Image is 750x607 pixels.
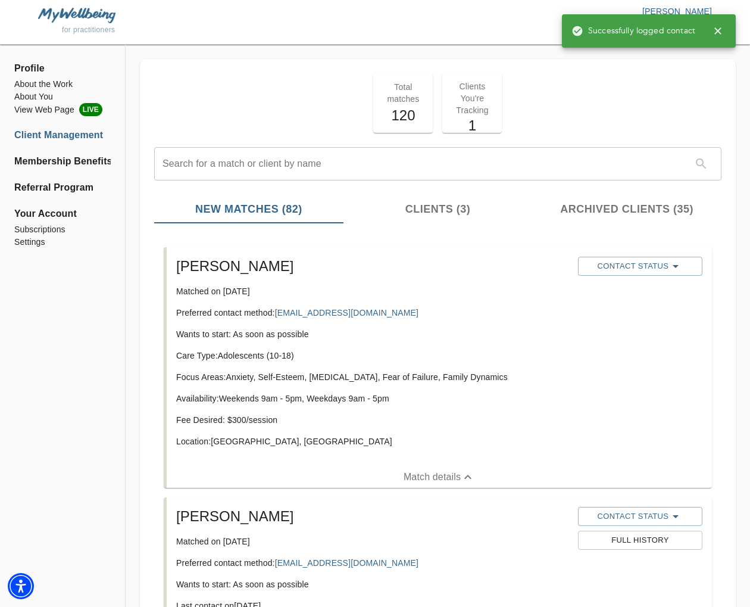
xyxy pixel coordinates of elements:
[38,8,115,23] img: MyWellbeing
[449,80,495,116] p: Clients You're Tracking
[161,201,336,217] span: New Matches (82)
[176,507,568,526] h5: [PERSON_NAME]
[14,207,111,221] span: Your Account
[8,573,34,599] div: Accessibility Menu
[62,26,115,34] span: for practitioners
[176,557,568,569] p: Preferred contact method:
[539,201,714,217] span: Archived Clients (35)
[176,328,568,340] p: Wants to start: As soon as possible
[14,61,111,76] span: Profile
[14,91,111,103] a: About You
[167,466,712,488] button: Match details
[578,531,702,550] button: Full History
[584,509,696,524] span: Contact Status
[176,414,568,426] p: Fee Desired: $ 300 /session
[380,81,426,105] p: Total matches
[176,285,568,297] p: Matched on [DATE]
[176,257,568,276] h5: [PERSON_NAME]
[351,201,526,217] span: Clients (3)
[79,103,102,116] span: LIVE
[14,128,111,142] a: Client Management
[404,470,461,484] p: Match details
[14,180,111,195] a: Referral Program
[380,106,426,125] h5: 120
[176,350,568,362] p: Care Type: Adolescents (10-18)
[176,536,568,547] p: Matched on [DATE]
[176,371,568,383] p: Focus Areas: Anxiety, Self-Esteem, [MEDICAL_DATA], Fear of Failure, Family Dynamics
[275,558,418,568] a: [EMAIL_ADDRESS][DOMAIN_NAME]
[14,78,111,91] a: About the Work
[375,5,712,17] p: [PERSON_NAME]
[578,507,702,526] button: Contact Status
[14,236,111,248] a: Settings
[449,116,495,135] h5: 1
[14,223,111,236] a: Subscriptions
[584,259,696,273] span: Contact Status
[14,154,111,169] a: Membership Benefits
[176,307,568,319] p: Preferred contact method:
[275,308,418,317] a: [EMAIL_ADDRESS][DOMAIN_NAME]
[14,103,111,116] a: View Web PageLIVE
[176,578,568,590] p: Wants to start: As soon as possible
[578,257,702,276] button: Contact Status
[14,103,111,116] li: View Web Page
[571,25,695,37] span: Successfully logged contact
[176,435,568,447] p: Location: [GEOGRAPHIC_DATA], [GEOGRAPHIC_DATA]
[584,534,696,547] span: Full History
[176,393,568,404] p: Availability: Weekends 9am - 5pm, Weekdays 9am - 5pm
